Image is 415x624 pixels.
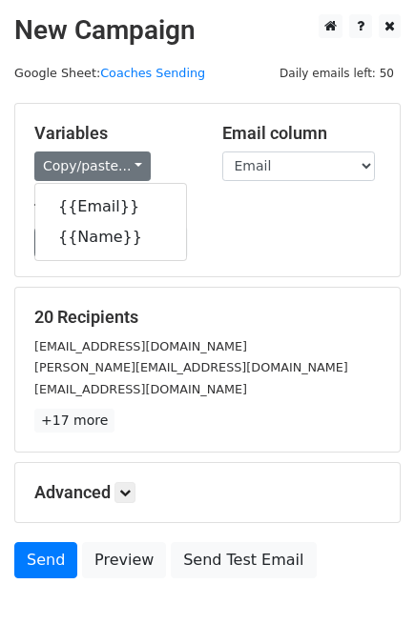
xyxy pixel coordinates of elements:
[34,123,194,144] h5: Variables
[14,542,77,578] a: Send
[34,360,348,374] small: [PERSON_NAME][EMAIL_ADDRESS][DOMAIN_NAME]
[34,382,247,396] small: [EMAIL_ADDRESS][DOMAIN_NAME]
[34,307,381,328] h5: 20 Recipients
[35,191,186,222] a: {{Email}}
[34,339,247,353] small: [EMAIL_ADDRESS][DOMAIN_NAME]
[171,542,316,578] a: Send Test Email
[14,14,401,47] h2: New Campaign
[273,63,401,84] span: Daily emails left: 50
[35,222,186,252] a: {{Name}}
[273,66,401,80] a: Daily emails left: 50
[34,151,151,181] a: Copy/paste...
[100,66,205,80] a: Coaches Sending
[222,123,382,144] h5: Email column
[14,66,205,80] small: Google Sheet:
[320,533,415,624] iframe: Chat Widget
[82,542,166,578] a: Preview
[34,482,381,503] h5: Advanced
[34,409,114,433] a: +17 more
